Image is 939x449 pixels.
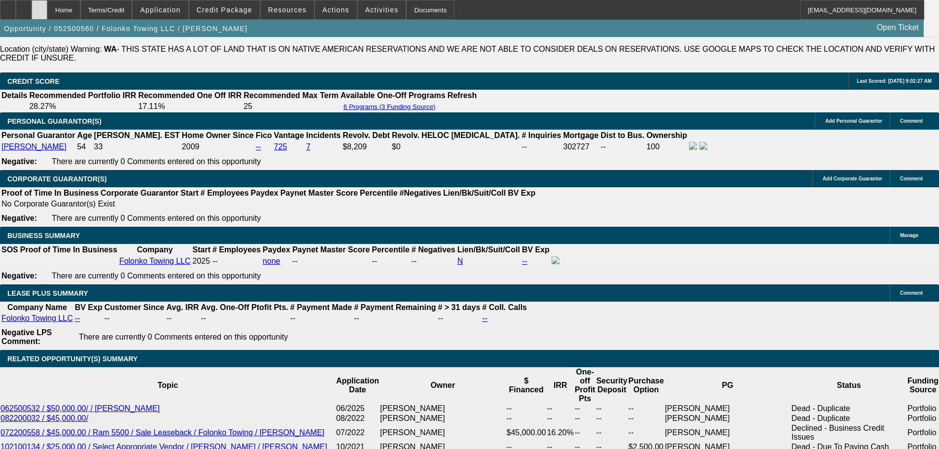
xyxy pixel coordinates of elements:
a: 062500532 / $50,000.00/ / [PERSON_NAME] [0,404,160,413]
button: Resources [261,0,314,19]
td: -- [574,414,596,423]
td: -- [521,141,561,152]
a: -- [482,314,487,322]
b: Avg. IRR [167,303,199,311]
th: Refresh [447,91,478,101]
td: 25 [243,102,339,111]
b: Home Owner Since [182,131,254,139]
th: Recommended Portfolio IRR [29,91,137,101]
b: Start [180,189,198,197]
th: Owner [380,367,506,404]
span: There are currently 0 Comments entered on this opportunity [79,333,288,341]
td: 302727 [563,141,599,152]
b: # Payment Made [290,303,352,311]
b: Paynet Master Score [280,189,358,197]
a: 7 [306,142,311,151]
b: Vantage [274,131,304,139]
td: 08/2022 [336,414,380,423]
td: -- [547,414,574,423]
a: Folonko Towing LLC [1,314,73,322]
span: CREDIT SCORE [7,77,60,85]
td: -- [628,404,664,414]
button: Application [133,0,188,19]
th: PG [664,367,791,404]
td: -- [201,313,289,323]
th: Funding Source [907,367,939,404]
th: Status [791,367,906,404]
span: Actions [322,6,349,14]
td: $8,209 [342,141,390,152]
b: Negative: [1,214,37,222]
button: Activities [358,0,406,19]
th: Available One-Off Programs [340,91,446,101]
b: BV Exp [508,189,535,197]
span: Comment [900,176,923,181]
td: -- [104,313,165,323]
img: linkedin-icon.png [699,142,707,150]
td: 17.11% [138,102,242,111]
b: Lien/Bk/Suit/Coll [457,245,520,254]
td: -- [628,423,664,442]
span: Comment [900,290,923,296]
b: Start [193,245,210,254]
a: -- [256,142,261,151]
td: -- [506,414,547,423]
a: [PERSON_NAME] [1,142,67,151]
th: Purchase Option [628,367,664,404]
b: # Employees [201,189,249,197]
b: Dist to Bus. [601,131,645,139]
a: -- [75,314,80,322]
span: Add Personal Guarantor [825,118,882,124]
b: Mortgage [563,131,599,139]
span: Opportunity / 052500560 / Folonko Towing LLC / [PERSON_NAME] [4,25,247,33]
span: LEASE PLUS SUMMARY [7,289,88,297]
b: # Payment Remaining [354,303,436,311]
th: IRR [547,367,574,404]
b: Company Name [7,303,67,311]
td: -- [596,404,628,414]
a: 072200558 / $45,000.00 / Ram 5500 / Sale Leaseback / Folonko Towing / [PERSON_NAME] [0,428,324,437]
b: Lien/Bk/Suit/Coll [443,189,506,197]
b: Incidents [306,131,341,139]
b: Company [137,245,173,254]
td: 07/2022 [336,423,380,442]
a: 725 [274,142,287,151]
b: Percentile [360,189,397,197]
div: -- [292,257,370,266]
b: # > 31 days [438,303,480,311]
a: Folonko Towing LLC [119,257,191,265]
img: facebook-icon.png [689,142,697,150]
b: BV Exp [522,245,550,254]
div: -- [412,257,455,266]
td: $45,000.00 [506,423,547,442]
td: -- [600,141,645,152]
td: [PERSON_NAME] [380,414,506,423]
td: 28.27% [29,102,137,111]
th: Details [1,91,28,101]
th: SOS [1,245,19,255]
td: -- [596,414,628,423]
th: Security Deposit [596,367,628,404]
span: There are currently 0 Comments entered on this opportunity [52,214,261,222]
td: -- [166,313,200,323]
td: Dead - Duplicate [791,414,906,423]
td: -- [353,313,436,323]
span: BUSINESS SUMMARY [7,232,80,240]
span: There are currently 0 Comments entered on this opportunity [52,157,261,166]
b: BV Exp [75,303,103,311]
b: Ownership [646,131,687,139]
span: Manage [900,233,918,238]
td: -- [506,404,547,414]
b: #Negatives [400,189,442,197]
td: -- [290,313,352,323]
b: Negative LPS Comment: [1,328,52,345]
b: Percentile [372,245,409,254]
span: 2009 [182,142,200,151]
span: Comment [900,118,923,124]
td: 33 [94,141,180,152]
b: WA [104,45,117,53]
td: Dead - Duplicate [791,404,906,414]
th: One-off Profit Pts [574,367,596,404]
b: Negative: [1,157,37,166]
b: Paynet Master Score [292,245,370,254]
